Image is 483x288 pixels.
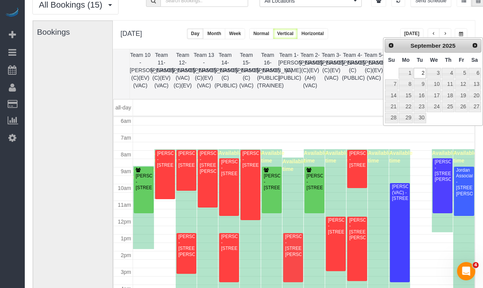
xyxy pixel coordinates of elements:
[400,28,424,39] button: [DATE]
[414,113,426,123] a: 30
[325,150,348,164] span: Available time
[368,150,391,164] span: Available time
[257,49,278,99] th: Team 16- [PERSON_NAME] (PUBLIC)(TRAINEE)
[414,68,426,78] a: 2
[427,90,441,101] a: 17
[178,151,195,168] div: [PERSON_NAME] - [STREET_ADDRESS]
[282,158,306,172] span: Available time
[121,168,131,174] span: 9am
[225,28,245,39] button: Week
[193,49,215,99] th: Team 13 - [PERSON_NAME] (C)(EV)(VAC)
[218,150,242,164] span: Available time
[118,202,131,208] span: 11am
[118,185,131,191] span: 10am
[297,28,328,39] button: Horizontal
[197,150,220,164] span: Available time
[121,118,131,124] span: 6am
[187,28,204,39] button: Day
[427,101,441,112] a: 24
[121,151,131,158] span: 8am
[304,150,327,164] span: Available time
[469,68,481,78] a: 6
[349,217,366,241] div: [PERSON_NAME] - [STREET_ADDRESS][PERSON_NAME]
[473,262,479,268] span: 4
[459,57,464,63] span: Friday
[456,167,472,197] div: Jordan Associates - [STREET_ADDRESS][PERSON_NAME]
[399,68,413,78] a: 1
[414,79,426,90] a: 9
[385,113,398,123] a: 28
[455,79,467,90] a: 12
[363,49,385,99] th: Team 5- [PERSON_NAME] (C)(EV)(VAC)
[427,68,441,78] a: 3
[118,219,131,225] span: 12pm
[469,79,481,90] a: 13
[442,101,454,112] a: 25
[37,27,114,36] h3: Bookings
[242,151,259,168] div: [PERSON_NAME] - [STREET_ADDRESS]
[469,101,481,112] a: 27
[121,269,131,275] span: 3pm
[399,101,413,112] a: 22
[349,151,366,168] div: [PERSON_NAME] - [STREET_ADDRESS]
[347,150,370,164] span: Available time
[455,68,467,78] a: 5
[414,101,426,112] a: 23
[342,49,363,99] th: Team 4- [PERSON_NAME] (C)(PUBLIC)
[285,234,302,257] div: [PERSON_NAME] - [STREET_ADDRESS][PERSON_NAME]
[402,57,410,63] span: Monday
[130,49,151,99] th: Team 10 - [PERSON_NAME] (C)(EV)(VAC)
[432,150,455,164] span: Available time
[263,173,280,191] div: [PERSON_NAME] - [STREET_ADDRESS]
[414,90,426,101] a: 16
[176,150,199,164] span: Available time
[427,79,441,90] a: 10
[327,217,344,235] div: [PERSON_NAME] - [STREET_ADDRESS]
[121,252,131,258] span: 2pm
[392,184,408,201] div: [PERSON_NAME] (VAC) - [STREET_ADDRESS]
[472,57,478,63] span: Saturday
[135,173,152,191] div: [PERSON_NAME] - [STREET_ADDRESS]
[430,57,438,63] span: Wednesday
[172,49,193,99] th: Team 12- [PERSON_NAME] (VAC)(C)(EV)
[399,79,413,90] a: 8
[385,79,398,90] a: 7
[417,57,423,63] span: Tuesday
[215,49,236,99] th: Team 14- [PERSON_NAME] (C) (PUBLIC)
[389,150,412,164] span: Available time
[178,234,195,257] div: [PERSON_NAME] - [STREET_ADDRESS][PERSON_NAME]
[199,151,216,174] div: [PERSON_NAME] - [STREET_ADDRESS][PERSON_NAME]
[157,151,173,168] div: [PERSON_NAME] - [STREET_ADDRESS]
[411,42,441,49] span: September
[300,49,321,99] th: Team 2- [PERSON_NAME] (C)(EV)(AH)(VAC)
[399,113,413,123] a: 29
[434,159,451,183] div: [PERSON_NAME] - [STREET_ADDRESS][PERSON_NAME]
[151,49,172,99] th: Team 11- [PERSON_NAME] (C)(EV)(VAC)
[261,150,284,164] span: Available time
[321,49,342,99] th: Team 3- [PERSON_NAME] (C)(EV)(VAC)
[455,101,467,112] a: 26
[472,42,478,48] span: Next
[399,90,413,101] a: 15
[442,90,454,101] a: 18
[249,28,273,39] button: Normal
[120,28,142,38] h2: [DATE]
[154,150,178,164] span: Available time
[306,173,323,191] div: [PERSON_NAME] - [STREET_ADDRESS]
[121,135,131,141] span: 7am
[442,79,454,90] a: 11
[443,42,456,49] span: 2025
[388,57,395,63] span: Sunday
[385,90,398,101] a: 14
[203,28,225,39] button: Month
[5,8,20,18] img: Automaid Logo
[221,234,237,251] div: [PERSON_NAME] - [STREET_ADDRESS]
[273,28,298,39] button: Vertical
[442,68,454,78] a: 4
[121,235,131,241] span: 1pm
[133,167,156,180] span: Available time
[236,49,257,99] th: Team 15- [PERSON_NAME] (C) (VAC)
[278,49,300,99] th: Team 1- [PERSON_NAME] (C)(PUBLIC)
[386,40,396,51] a: Prev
